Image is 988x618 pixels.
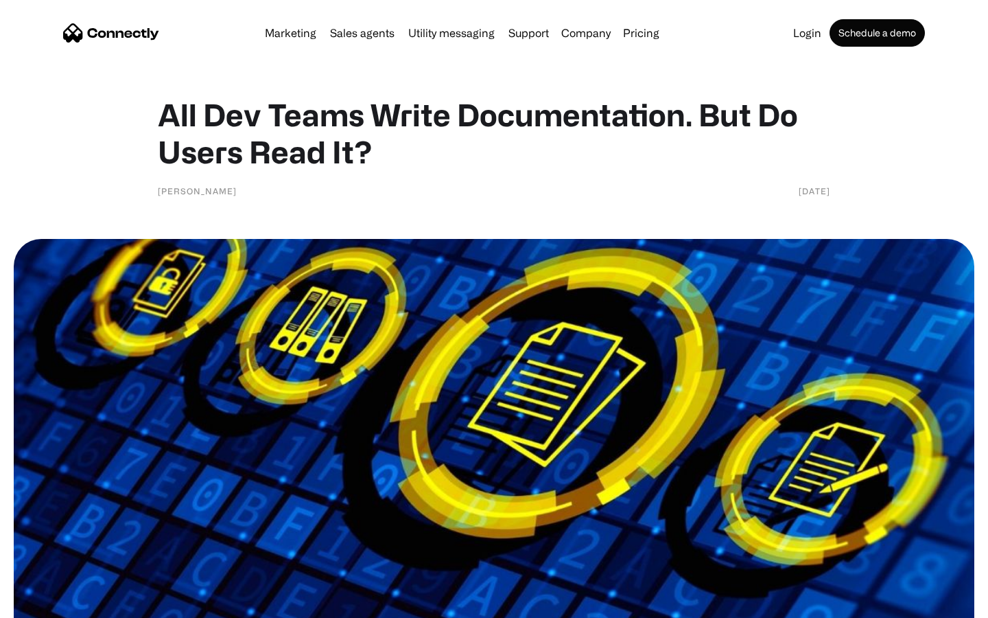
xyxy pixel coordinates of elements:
[799,184,830,198] div: [DATE]
[27,594,82,613] ul: Language list
[830,19,925,47] a: Schedule a demo
[158,184,237,198] div: [PERSON_NAME]
[617,27,665,38] a: Pricing
[561,23,611,43] div: Company
[403,27,500,38] a: Utility messaging
[325,27,400,38] a: Sales agents
[503,27,554,38] a: Support
[259,27,322,38] a: Marketing
[14,594,82,613] aside: Language selected: English
[788,27,827,38] a: Login
[158,96,830,170] h1: All Dev Teams Write Documentation. But Do Users Read It?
